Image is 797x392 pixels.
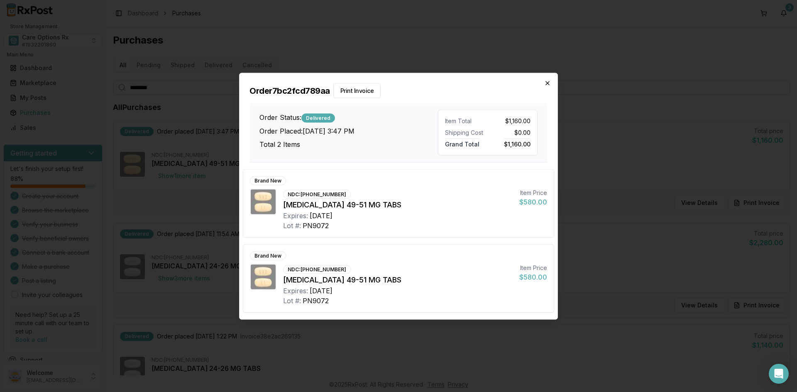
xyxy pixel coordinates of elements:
[283,265,351,274] div: NDC: [PHONE_NUMBER]
[504,138,531,147] span: $1,160.00
[505,117,531,125] span: $1,160.00
[283,199,513,210] div: [MEDICAL_DATA] 49-51 MG TABS
[519,197,547,207] div: $580.00
[259,126,438,136] h3: Order Placed: [DATE] 3:47 PM
[491,128,531,136] div: $0.00
[445,117,484,125] div: Item Total
[303,220,329,230] div: PN9072
[445,128,484,136] div: Shipping Cost
[519,188,547,197] div: Item Price
[519,272,547,282] div: $580.00
[333,83,381,98] button: Print Invoice
[283,295,301,305] div: Lot #:
[283,285,308,295] div: Expires:
[251,264,276,289] img: Entresto 49-51 MG TABS
[310,285,332,295] div: [DATE]
[259,139,438,149] h3: Total 2 Items
[283,210,308,220] div: Expires:
[250,251,286,260] div: Brand New
[283,274,513,285] div: [MEDICAL_DATA] 49-51 MG TABS
[301,114,335,123] div: Delivered
[519,263,547,272] div: Item Price
[283,190,351,199] div: NDC: [PHONE_NUMBER]
[283,220,301,230] div: Lot #:
[249,83,548,98] h2: Order 7bc2fcd789aa
[303,295,329,305] div: PN9072
[310,210,332,220] div: [DATE]
[445,138,479,147] span: Grand Total
[259,112,438,123] h3: Order Status:
[250,176,286,185] div: Brand New
[251,189,276,214] img: Entresto 49-51 MG TABS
